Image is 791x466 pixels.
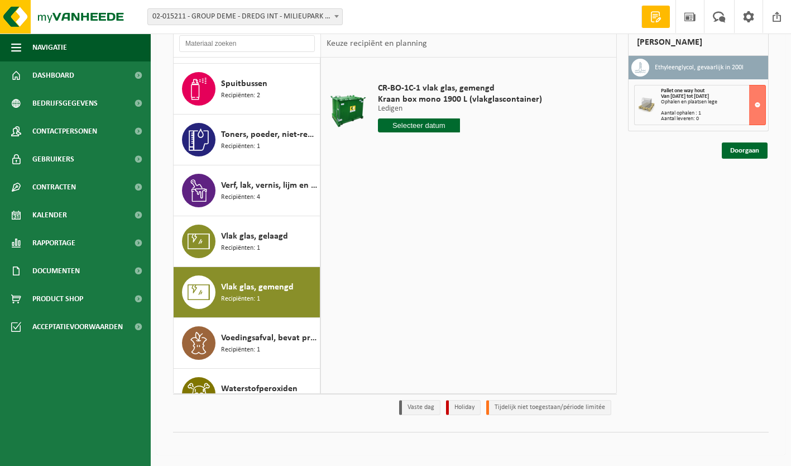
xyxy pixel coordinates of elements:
[221,345,260,355] span: Recipiënten: 1
[661,99,765,105] div: Ophalen en plaatsen lege
[221,230,288,243] span: Vlak glas, gelaagd
[221,382,298,396] span: Waterstofperoxiden
[661,116,765,122] div: Aantal leveren: 0
[174,216,320,267] button: Vlak glas, gelaagd Recipiënten: 1
[378,105,542,113] p: Ledigen
[32,173,76,201] span: Contracten
[661,111,765,116] div: Aantal ophalen : 1
[147,8,343,25] span: 02-015211 - GROUP DEME - DREDG INT - MILIEUPARK - ZWIJNDRECHT
[32,117,97,145] span: Contactpersonen
[221,243,260,254] span: Recipiënten: 1
[221,91,260,101] span: Recipiënten: 2
[221,128,317,141] span: Toners, poeder, niet-recycleerbaar, niet gevaarlijk
[32,201,67,229] span: Kalender
[179,35,315,52] input: Materiaal zoeken
[32,61,74,89] span: Dashboard
[221,294,260,305] span: Recipiënten: 1
[32,89,98,117] span: Bedrijfsgegevens
[174,115,320,165] button: Toners, poeder, niet-recycleerbaar, niet gevaarlijk Recipiënten: 1
[321,30,433,58] div: Keuze recipiënt en planning
[174,318,320,369] button: Voedingsafval, bevat producten van dierlijke oorsprong, onverpakt, categorie 3 Recipiënten: 1
[486,400,611,415] li: Tijdelijk niet toegestaan/période limitée
[32,34,67,61] span: Navigatie
[722,142,768,159] a: Doorgaan
[174,267,320,318] button: Vlak glas, gemengd Recipiënten: 1
[174,165,320,216] button: Verf, lak, vernis, lijm en inkt, industrieel in kleinverpakking Recipiënten: 4
[378,94,542,105] span: Kraan box mono 1900 L (vlakglascontainer)
[655,59,744,77] h3: Ethyleenglycol, gevaarlijk in 200l
[148,9,342,25] span: 02-015211 - GROUP DEME - DREDG INT - MILIEUPARK - ZWIJNDRECHT
[221,192,260,203] span: Recipiënten: 4
[32,145,74,173] span: Gebruikers
[32,285,83,313] span: Product Shop
[628,29,769,56] div: [PERSON_NAME]
[221,331,317,345] span: Voedingsafval, bevat producten van dierlijke oorsprong, onverpakt, categorie 3
[446,400,481,415] li: Holiday
[32,313,123,341] span: Acceptatievoorwaarden
[221,179,317,192] span: Verf, lak, vernis, lijm en inkt, industrieel in kleinverpakking
[174,369,320,420] button: Waterstofperoxiden
[221,280,294,294] span: Vlak glas, gemengd
[661,88,704,94] span: Pallet one way hout
[661,93,709,99] strong: Van [DATE] tot [DATE]
[378,118,460,132] input: Selecteer datum
[221,141,260,152] span: Recipiënten: 1
[221,77,267,91] span: Spuitbussen
[32,229,75,257] span: Rapportage
[378,83,542,94] span: CR-BO-1C-1 vlak glas, gemengd
[32,257,80,285] span: Documenten
[174,64,320,115] button: Spuitbussen Recipiënten: 2
[399,400,440,415] li: Vaste dag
